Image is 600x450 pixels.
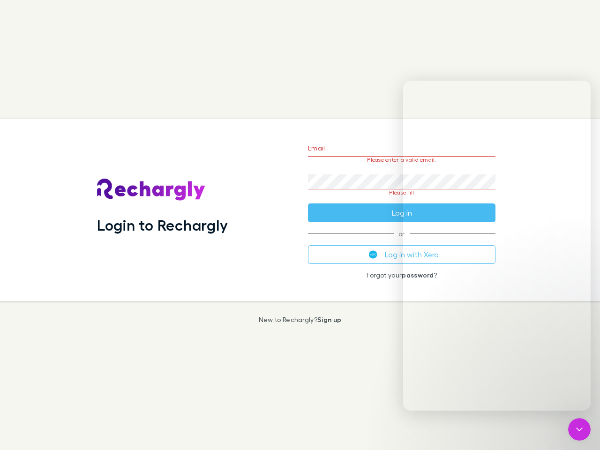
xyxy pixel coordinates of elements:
iframe: Intercom live chat [403,81,591,411]
h1: Login to Rechargly [97,216,228,234]
p: Forgot your ? [308,271,495,279]
iframe: Intercom live chat [568,418,591,441]
a: Sign up [317,315,341,323]
img: Xero's logo [369,250,377,259]
a: password [402,271,434,279]
button: Log in [308,203,495,222]
button: Log in with Xero [308,245,495,264]
img: Rechargly's Logo [97,179,206,201]
span: or [308,233,495,234]
p: New to Rechargly? [259,316,342,323]
p: Please enter a valid email. [308,157,495,163]
p: Please fill [308,189,495,196]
